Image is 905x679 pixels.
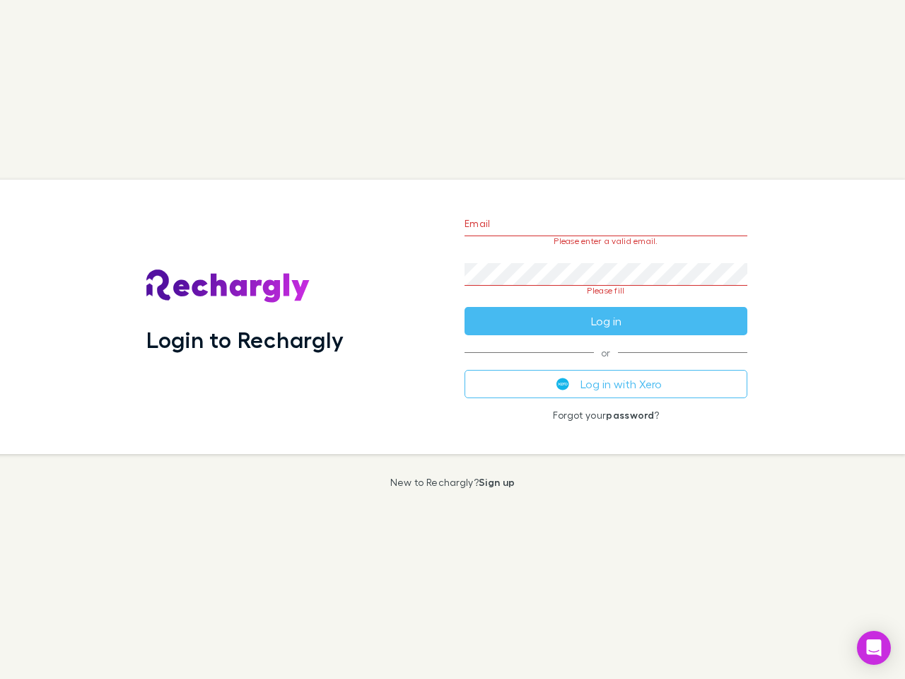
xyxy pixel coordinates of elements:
span: or [465,352,747,353]
a: password [606,409,654,421]
div: Open Intercom Messenger [857,631,891,665]
p: Forgot your ? [465,410,747,421]
p: Please enter a valid email. [465,236,747,246]
img: Rechargly's Logo [146,269,310,303]
button: Log in [465,307,747,335]
a: Sign up [479,476,515,488]
p: Please fill [465,286,747,296]
button: Log in with Xero [465,370,747,398]
p: New to Rechargly? [390,477,515,488]
h1: Login to Rechargly [146,326,344,353]
img: Xero's logo [556,378,569,390]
